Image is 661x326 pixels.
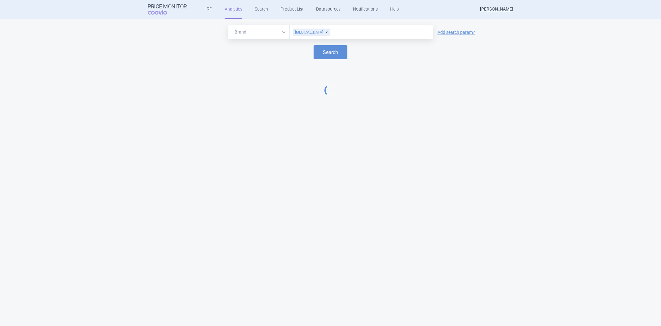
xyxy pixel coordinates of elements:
[293,29,330,36] div: [MEDICAL_DATA]
[148,3,187,15] a: Price MonitorCOGVIO
[148,10,176,15] span: COGVIO
[438,30,475,34] a: Add search param?
[148,3,187,10] strong: Price Monitor
[314,45,347,59] button: Search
